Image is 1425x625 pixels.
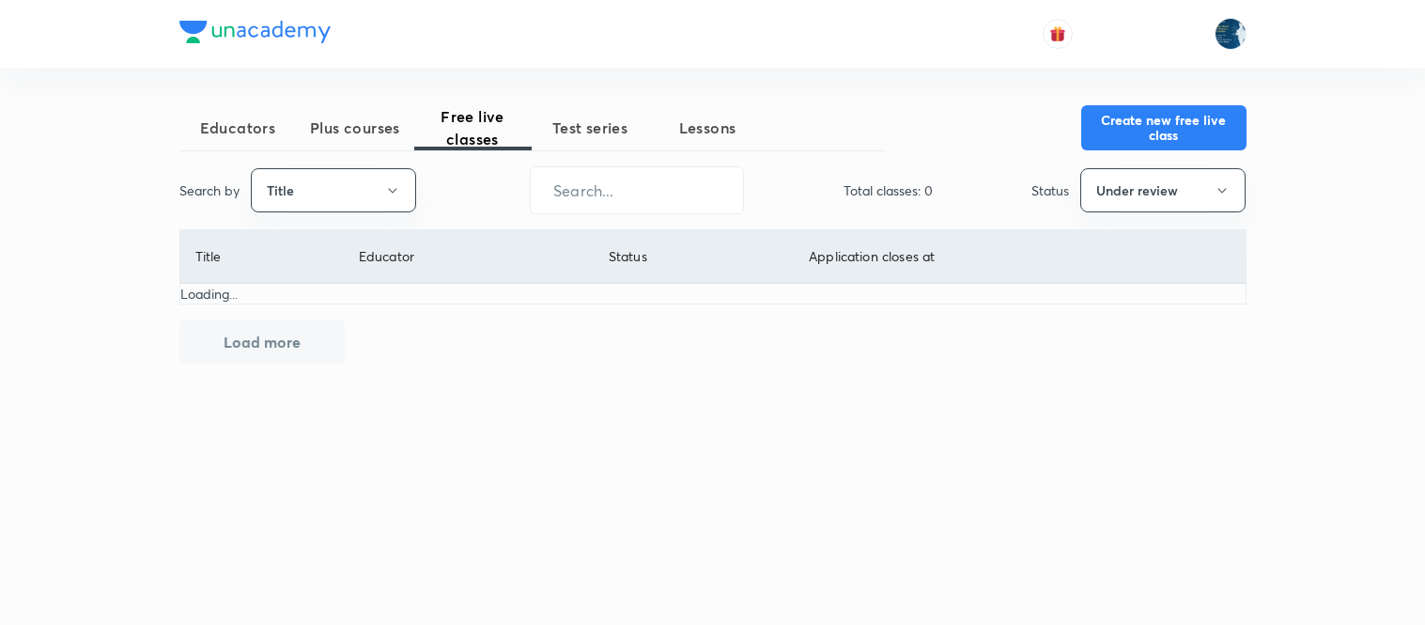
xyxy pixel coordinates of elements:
[297,117,414,139] span: Plus courses
[1080,168,1246,212] button: Under review
[179,320,345,365] button: Load more
[179,180,240,200] p: Search by
[180,230,344,284] th: Title
[1215,18,1247,50] img: Lokeshwar Chiluveru
[180,284,1246,304] p: Loading...
[649,117,767,139] span: Lessons
[593,230,793,284] th: Status
[1081,105,1247,150] button: Create new free live class
[179,117,297,139] span: Educators
[414,105,532,150] span: Free live classes
[251,168,416,212] button: Title
[531,166,743,214] input: Search...
[179,21,331,48] a: Company Logo
[844,180,933,200] p: Total classes: 0
[179,21,331,43] img: Company Logo
[1049,25,1066,42] img: avatar
[794,230,1246,284] th: Application closes at
[1031,180,1069,200] p: Status
[343,230,593,284] th: Educator
[1043,19,1073,49] button: avatar
[532,117,649,139] span: Test series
